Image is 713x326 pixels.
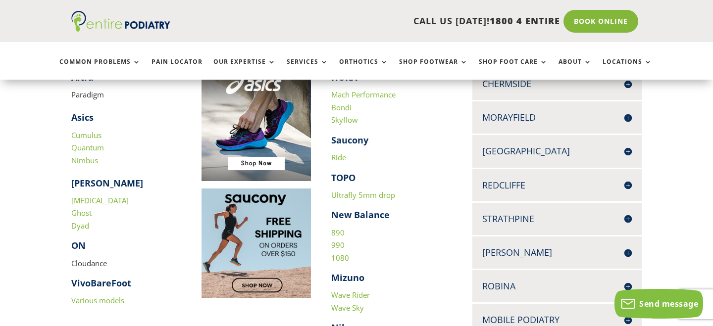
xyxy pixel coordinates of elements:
[71,257,181,278] p: Cloudance
[71,195,129,205] a: [MEDICAL_DATA]
[71,177,143,189] strong: [PERSON_NAME]
[603,58,652,80] a: Locations
[71,221,89,231] a: Dyad
[331,90,396,99] a: Mach Performance
[399,58,468,80] a: Shop Footwear
[203,15,560,28] p: CALL US [DATE]!
[559,58,592,80] a: About
[71,142,104,152] a: Quantum
[331,102,352,112] a: Bondi
[287,58,328,80] a: Services
[331,303,364,313] a: Wave Sky
[490,15,560,27] span: 1800 4 ENTIRE
[71,11,170,32] img: logo (1)
[479,58,548,80] a: Shop Foot Care
[639,298,698,309] span: Send message
[71,89,181,101] p: Paradigm
[71,277,131,289] strong: VivoBareFoot
[71,24,170,34] a: Entire Podiatry
[482,179,632,191] h4: Redcliffe
[563,10,638,33] a: Book Online
[71,295,124,305] a: Various models
[482,280,632,292] h4: Robina
[331,290,370,300] a: Wave Rider
[482,246,632,259] h4: [PERSON_NAME]
[482,213,632,225] h4: Strathpine
[331,209,390,221] strong: New Balance
[71,208,92,218] a: Ghost
[71,111,94,123] strong: Asics
[331,134,368,146] strong: Saucony
[482,314,632,326] h4: Mobile Podiatry
[331,272,364,283] strong: Mizuno
[59,58,141,80] a: Common Problems
[482,78,632,90] h4: Chermside
[71,155,98,165] a: Nimbus
[331,190,395,200] a: Ultrafly 5mm drop
[152,58,203,80] a: Pain Locator
[331,240,345,250] a: 990
[71,239,86,251] strong: ON
[71,71,181,89] h4: ​
[331,115,358,125] a: Skyflow
[614,289,703,319] button: Send message
[202,71,311,181] img: Image to click to buy ASIC shoes online
[482,145,632,157] h4: [GEOGRAPHIC_DATA]
[71,130,102,140] a: Cumulus
[331,152,346,162] a: Ride
[339,58,388,80] a: Orthotics
[331,253,349,263] a: 1080
[482,111,632,124] h4: Morayfield
[213,58,276,80] a: Our Expertise
[331,228,345,237] a: 890
[331,172,356,184] strong: TOPO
